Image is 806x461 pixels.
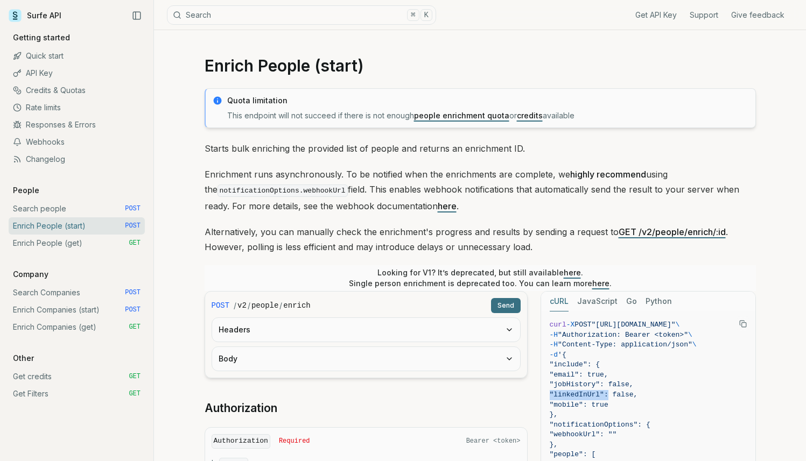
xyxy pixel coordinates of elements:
[676,321,680,329] span: \
[129,323,141,331] span: GET
[550,421,650,429] span: "notificationOptions": {
[205,141,756,156] p: Starts bulk enriching the provided list of people and returns an enrichment ID.
[550,401,608,409] span: "mobile": true
[619,226,726,237] a: GET /v2/people/enrich/:id
[205,56,756,75] h1: Enrich People (start)
[558,351,566,359] span: '{
[566,321,575,329] span: -X
[550,380,634,388] span: "jobHistory": false,
[279,437,310,445] span: Required
[129,239,141,247] span: GET
[9,151,145,168] a: Changelog
[125,306,141,314] span: POST
[9,200,145,217] a: Search people POST
[577,292,618,311] button: JavaScript
[688,331,692,339] span: \
[212,434,270,449] code: Authorization
[9,301,145,318] a: Enrich Companies (start) POST
[466,437,521,445] span: Bearer <token>
[212,318,520,342] button: Headers
[283,300,310,311] code: enrich
[550,410,558,419] span: },
[564,268,581,277] a: here
[9,99,145,116] a: Rate limits
[626,292,637,311] button: Go
[550,341,558,349] span: -H
[227,110,749,121] p: This endpoint will not succeed if there is not enough or available
[9,269,53,280] p: Company
[491,298,521,313] button: Send
[9,318,145,336] a: Enrich Companies (get) GET
[205,224,756,254] p: Alternatively, you can manually check the enrichment's progress and results by sending a request ...
[9,284,145,301] a: Search Companies POST
[9,185,44,196] p: People
[550,351,558,359] span: -d
[129,8,145,24] button: Collapse Sidebar
[558,341,692,349] span: "Content-Type: application/json"
[414,111,509,120] a: people enrichment quota
[635,10,677,20] a: Get API Key
[550,360,600,368] span: "include": {
[212,300,230,311] span: POST
[125,204,141,213] span: POST
[692,341,697,349] span: \
[349,267,612,289] p: Looking for V1? It’s deprecated, but still available . Single person enrichment is deprecated too...
[129,389,141,398] span: GET
[125,288,141,297] span: POST
[167,5,436,25] button: Search⌘K
[234,300,236,311] span: /
[251,300,278,311] code: people
[279,300,282,311] span: /
[550,391,638,399] span: "linkedInUrl": false,
[690,10,718,20] a: Support
[592,321,676,329] span: "[URL][DOMAIN_NAME]"
[558,331,688,339] span: "Authorization: Bearer <token>"
[574,321,591,329] span: POST
[550,371,608,379] span: "email": true,
[227,95,749,106] p: Quota limitation
[550,441,558,449] span: },
[212,347,520,371] button: Body
[9,353,38,364] p: Other
[9,385,145,402] a: Get Filters GET
[205,401,277,416] a: Authorization
[9,8,61,24] a: Surfe API
[125,222,141,230] span: POST
[9,82,145,99] a: Credits & Quotas
[9,217,145,235] a: Enrich People (start) POST
[248,300,250,311] span: /
[731,10,784,20] a: Give feedback
[9,116,145,133] a: Responses & Errors
[9,65,145,82] a: API Key
[9,235,145,252] a: Enrich People (get) GET
[420,9,432,21] kbd: K
[218,185,348,197] code: notificationOptions.webhookUrl
[646,292,672,311] button: Python
[550,331,558,339] span: -H
[438,201,457,211] a: here
[237,300,247,311] code: v2
[129,372,141,381] span: GET
[550,450,596,458] span: "people": [
[9,47,145,65] a: Quick start
[550,321,566,329] span: curl
[517,111,543,120] a: credits
[205,167,756,214] p: Enrichment runs asynchronously. To be notified when the enrichments are complete, we using the fi...
[9,133,145,151] a: Webhooks
[592,279,609,288] a: here
[570,169,646,180] strong: highly recommend
[735,316,751,332] button: Copy Text
[550,430,617,438] span: "webhookUrl": ""
[550,292,569,311] button: cURL
[9,368,145,385] a: Get credits GET
[407,9,419,21] kbd: ⌘
[9,32,74,43] p: Getting started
